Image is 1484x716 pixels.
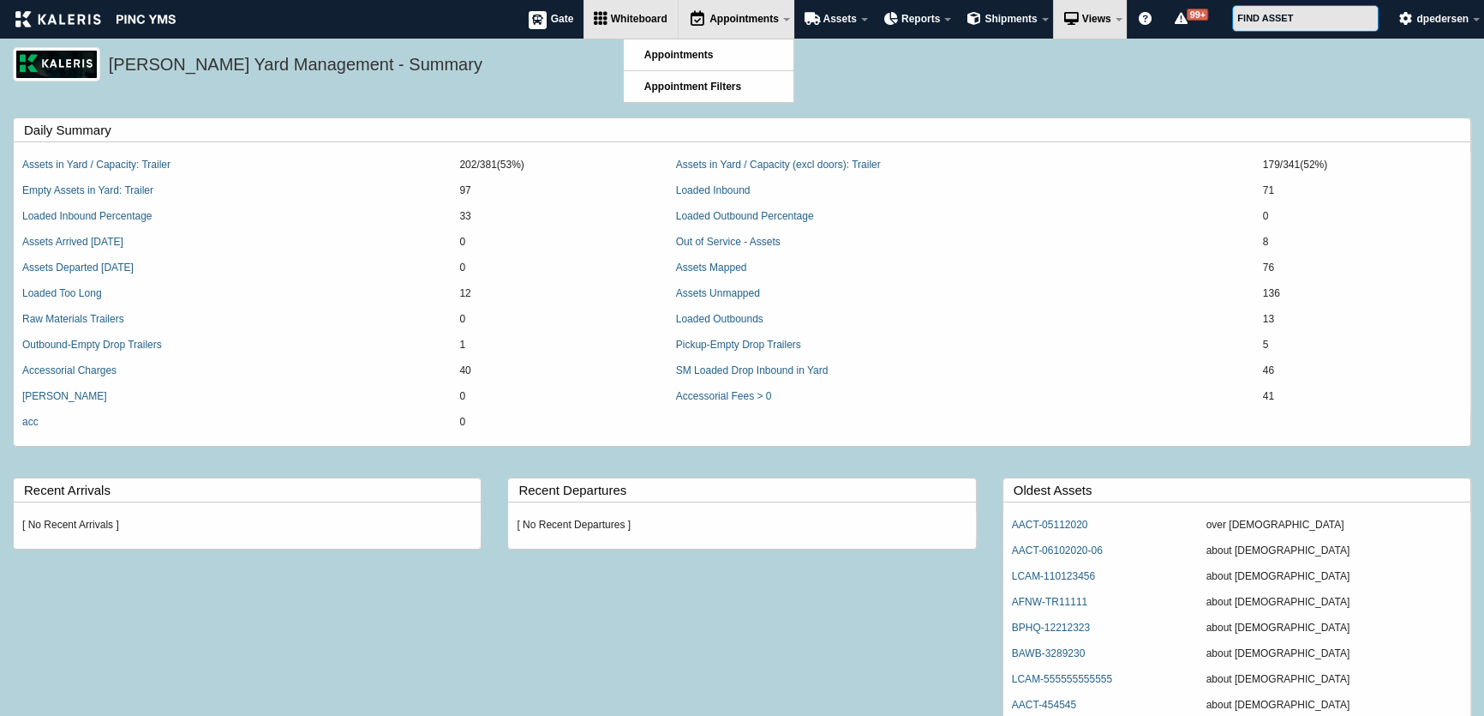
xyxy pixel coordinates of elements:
td: 136 [1254,281,1470,307]
span: 99+ [1187,9,1208,21]
a: BAWB-3289230 [1012,647,1086,659]
a: Loaded Outbound Percentage [676,210,814,222]
a: [PERSON_NAME] [22,390,107,402]
td: about [DEMOGRAPHIC_DATA] [1198,641,1470,667]
a: AACT-06102020-06 [1012,545,1103,557]
a: Accessorial Fees > 0 [676,390,772,402]
a: Out of Service - Assets [676,236,781,248]
em: [ No Recent Departures ] [517,519,631,531]
a: acc [22,416,39,428]
td: about [DEMOGRAPHIC_DATA] [1198,667,1470,693]
a: AACT-454545 [1012,699,1076,711]
a: AACT-05112020 [1012,519,1088,531]
a: Loaded Inbound [676,184,751,196]
td: 41 [1254,384,1470,410]
a: LCAM-555555555555 [1012,673,1112,685]
td: 33 [451,204,667,230]
td: about [DEMOGRAPHIC_DATA] [1198,564,1470,590]
span: Appointments [709,13,779,25]
td: 46 [1254,358,1470,384]
td: 12 [451,281,667,307]
td: 76 [1254,256,1470,281]
a: Assets Mapped [676,262,747,274]
input: FIND ASSET [1232,5,1379,32]
td: 0 [451,384,667,410]
a: LCAM-110123456 [1012,570,1095,582]
td: 40 [451,358,667,384]
a: Accessorial Charges [22,364,117,376]
span: Reports [901,13,940,25]
img: kaleris_pinc-9d9452ea2abe8761a8e09321c3823821456f7e8afc7303df8a03059e807e3f55.png [15,11,176,27]
td: 97 [451,178,667,204]
label: Oldest Assets [1014,478,1470,502]
span: Appointments [644,49,714,61]
span: Views [1082,13,1111,25]
td: 0 [451,410,667,436]
a: Assets Departed [DATE] [22,262,134,274]
span: dpedersen [1416,13,1469,25]
em: [ No Recent Arrivals ] [22,519,119,531]
td: 0 [451,230,667,256]
a: Assets in Yard / Capacity (excl doors): Trailer [676,159,881,171]
td: 202/381(53%) [451,153,667,178]
span: Gate [551,13,574,25]
td: 0 [1254,204,1470,230]
a: BPHQ-12212323 [1012,622,1090,634]
a: AFNW-TR11111 [1012,596,1087,608]
label: Recent Arrivals [24,478,481,502]
span: Whiteboard [611,13,667,25]
td: 13 [1254,307,1470,333]
a: SM Loaded Drop Inbound in Yard [676,364,829,376]
td: about [DEMOGRAPHIC_DATA] [1198,590,1470,616]
label: Daily Summary [24,118,1470,141]
a: Loaded Outbounds [676,313,763,325]
td: over [DEMOGRAPHIC_DATA] [1198,513,1470,539]
span: Assets [823,13,856,25]
h5: [PERSON_NAME] Yard Management - Summary [109,52,1463,81]
td: 71 [1254,178,1470,204]
a: Raw Materials Trailers [22,313,124,325]
td: about [DEMOGRAPHIC_DATA] [1198,616,1470,641]
td: 8 [1254,230,1470,256]
img: logo_pnc-prd.png [13,47,100,81]
a: Loaded Inbound Percentage [22,210,152,222]
td: 0 [451,256,667,281]
a: Outbound-Empty Drop Trailers [22,339,162,351]
a: Assets Unmapped [676,287,760,299]
a: Pickup-Empty Drop Trailers [676,339,801,351]
span: Appointment Filters [644,81,741,93]
td: 0 [451,307,667,333]
span: Shipments [984,13,1037,25]
a: Loaded Too Long [22,287,102,299]
td: 5 [1254,333,1470,358]
td: 1 [451,333,667,358]
td: 179/341(52%) [1254,153,1470,178]
label: Recent Departures [518,478,975,502]
a: Assets Arrived [DATE] [22,236,123,248]
a: Empty Assets in Yard: Trailer [22,184,153,196]
td: about [DEMOGRAPHIC_DATA] [1198,539,1470,564]
a: Assets in Yard / Capacity: Trailer [22,159,171,171]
